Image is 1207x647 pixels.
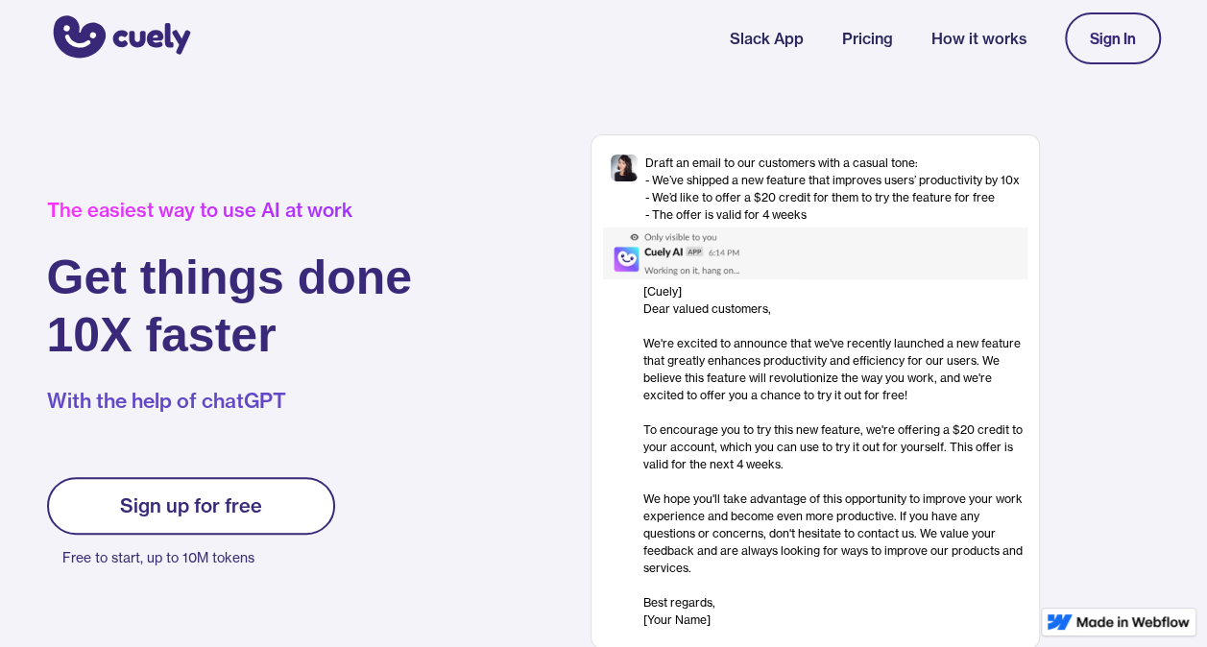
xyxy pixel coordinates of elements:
[47,199,413,222] div: The easiest way to use AI at work
[645,155,1020,224] div: Draft an email to our customers with a casual tone: - We’ve shipped a new feature that improves u...
[62,544,335,571] p: Free to start, up to 10M tokens
[730,27,804,50] a: Slack App
[47,3,191,74] a: home
[47,387,413,416] p: With the help of chatGPT
[1076,616,1190,628] img: Made in Webflow
[1065,12,1161,64] a: Sign In
[931,27,1026,50] a: How it works
[643,283,1027,629] div: [Cuely] Dear valued customers, ‍ We're excited to announce that we've recently launched a new fea...
[842,27,893,50] a: Pricing
[120,494,262,517] div: Sign up for free
[47,477,335,535] a: Sign up for free
[47,249,413,364] h1: Get things done 10X faster
[1090,30,1136,47] div: Sign In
